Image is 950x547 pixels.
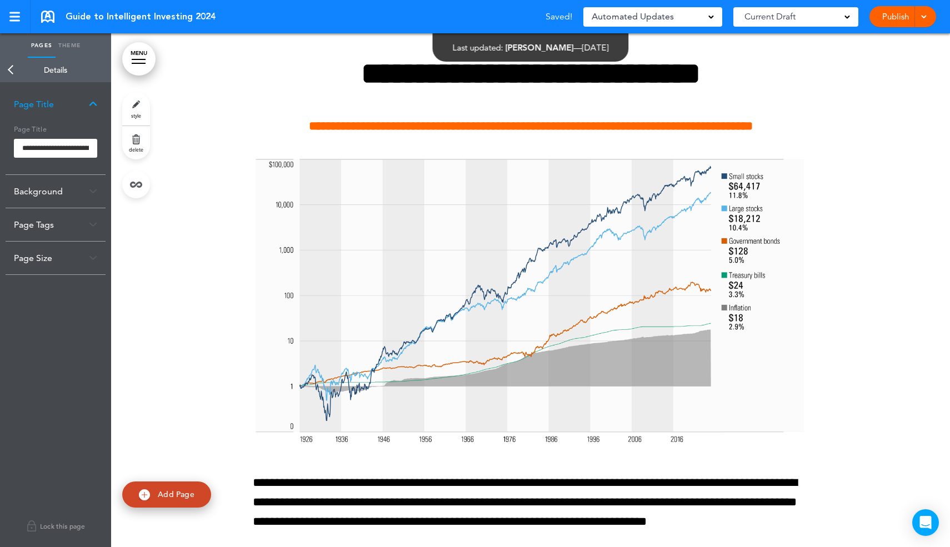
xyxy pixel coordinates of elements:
span: style [131,112,141,119]
a: Publish [878,6,913,27]
span: [DATE] [582,42,609,53]
span: delete [129,146,143,153]
span: Saved! [546,12,572,21]
img: 1758737700449-Screenshot2025-09-24at2.14.42PM.png [253,155,808,447]
span: [PERSON_NAME] [506,42,574,53]
img: arrow-down@2x.png [89,222,97,228]
img: lock.svg [26,519,37,533]
span: Current Draft [744,9,796,24]
a: Lock this page [6,510,106,541]
h5: Page Title [14,121,97,136]
img: arrow-down@2x.png [89,188,97,194]
div: Page Tags [6,208,106,241]
a: delete [122,126,150,159]
div: Open Intercom Messenger [912,509,939,536]
img: arrow-down@2x.png [89,255,97,261]
span: Automated Updates [592,9,674,24]
span: Last updated: [453,42,503,53]
div: Page Size [6,242,106,274]
a: Pages [28,33,56,58]
input: Page Title [14,139,97,158]
a: Add Page [122,481,211,508]
a: style [122,92,150,126]
img: add.svg [139,489,150,500]
a: Theme [56,33,83,58]
img: arrow-down@2x.png [89,101,97,107]
span: Guide to Intelligent Investing 2024 [66,11,216,23]
a: MENU [122,42,156,76]
div: Background [6,175,106,208]
span: Add Page [158,489,194,499]
div: — [453,43,609,52]
div: Page Title [6,88,106,121]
